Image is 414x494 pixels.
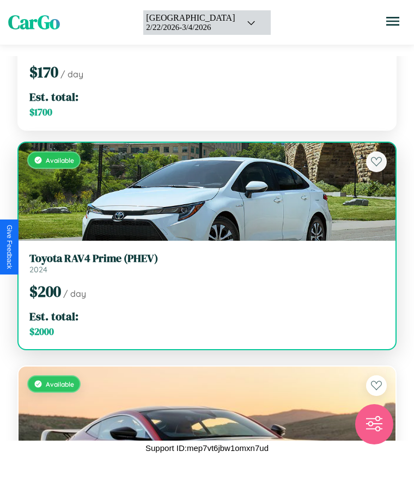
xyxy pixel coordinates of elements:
span: Est. total: [29,89,78,105]
span: $ 200 [29,281,61,302]
span: 2024 [29,265,47,275]
span: $ 2000 [29,325,54,338]
div: [GEOGRAPHIC_DATA] [146,13,235,23]
div: Give Feedback [5,225,13,269]
span: $ 1700 [29,106,52,119]
span: CarGo [8,9,60,35]
h3: Toyota RAV4 Prime (PHEV) [29,252,385,265]
div: 2 / 22 / 2026 - 3 / 4 / 2026 [146,23,235,32]
p: Support ID: mep7vt6jbw1omxn7ud [145,441,269,455]
span: Available [46,380,74,388]
span: / day [63,288,86,299]
span: Est. total: [29,308,78,324]
span: Available [46,156,74,164]
span: / day [60,69,83,80]
a: Toyota RAV4 Prime (PHEV)2024 [29,252,385,275]
span: $ 170 [29,62,58,82]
